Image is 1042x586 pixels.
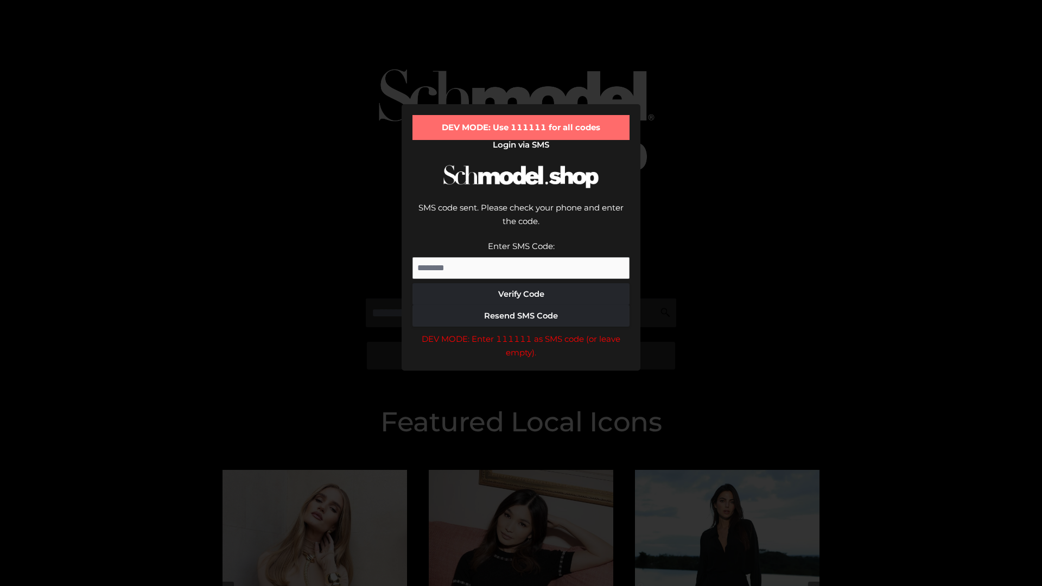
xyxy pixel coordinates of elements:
[412,115,630,140] div: DEV MODE: Use 111111 for all codes
[440,155,602,198] img: Schmodel Logo
[412,201,630,239] div: SMS code sent. Please check your phone and enter the code.
[412,332,630,360] div: DEV MODE: Enter 111111 as SMS code (or leave empty).
[488,241,555,251] label: Enter SMS Code:
[412,283,630,305] button: Verify Code
[412,305,630,327] button: Resend SMS Code
[412,140,630,150] h2: Login via SMS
